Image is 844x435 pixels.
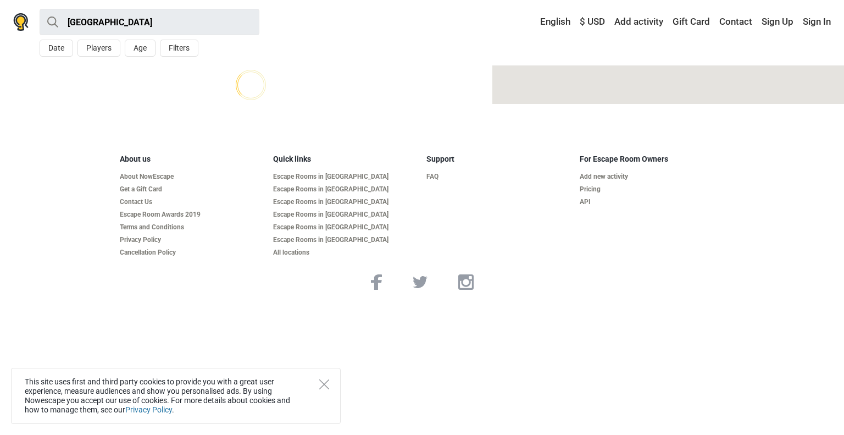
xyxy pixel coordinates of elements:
[580,198,724,206] a: API
[120,249,264,257] a: Cancellation Policy
[530,12,573,32] a: English
[273,211,418,219] a: Escape Rooms in [GEOGRAPHIC_DATA]
[120,211,264,219] a: Escape Room Awards 2019
[273,155,418,164] h5: Quick links
[273,185,418,194] a: Escape Rooms in [GEOGRAPHIC_DATA]
[273,249,418,257] a: All locations
[13,13,29,31] img: Nowescape logo
[717,12,755,32] a: Contact
[77,40,120,57] button: Players
[612,12,666,32] a: Add activity
[580,155,724,164] h5: For Escape Room Owners
[426,173,571,181] a: FAQ
[580,185,724,194] a: Pricing
[577,12,608,32] a: $ USD
[125,40,156,57] button: Age
[120,223,264,232] a: Terms and Conditions
[160,40,198,57] button: Filters
[670,12,713,32] a: Gift Card
[532,18,540,26] img: English
[120,155,264,164] h5: About us
[11,368,341,424] div: This site uses first and third party cookies to provide you with a great user experience, measure...
[40,9,259,35] input: try “London”
[800,12,831,32] a: Sign In
[273,223,418,232] a: Escape Rooms in [GEOGRAPHIC_DATA]
[273,173,418,181] a: Escape Rooms in [GEOGRAPHIC_DATA]
[273,236,418,244] a: Escape Rooms in [GEOGRAPHIC_DATA]
[759,12,796,32] a: Sign Up
[120,185,264,194] a: Get a Gift Card
[580,173,724,181] a: Add new activity
[319,379,329,389] button: Close
[40,40,73,57] button: Date
[426,155,571,164] h5: Support
[120,236,264,244] a: Privacy Policy
[125,405,172,414] a: Privacy Policy
[120,173,264,181] a: About NowEscape
[120,198,264,206] a: Contact Us
[273,198,418,206] a: Escape Rooms in [GEOGRAPHIC_DATA]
